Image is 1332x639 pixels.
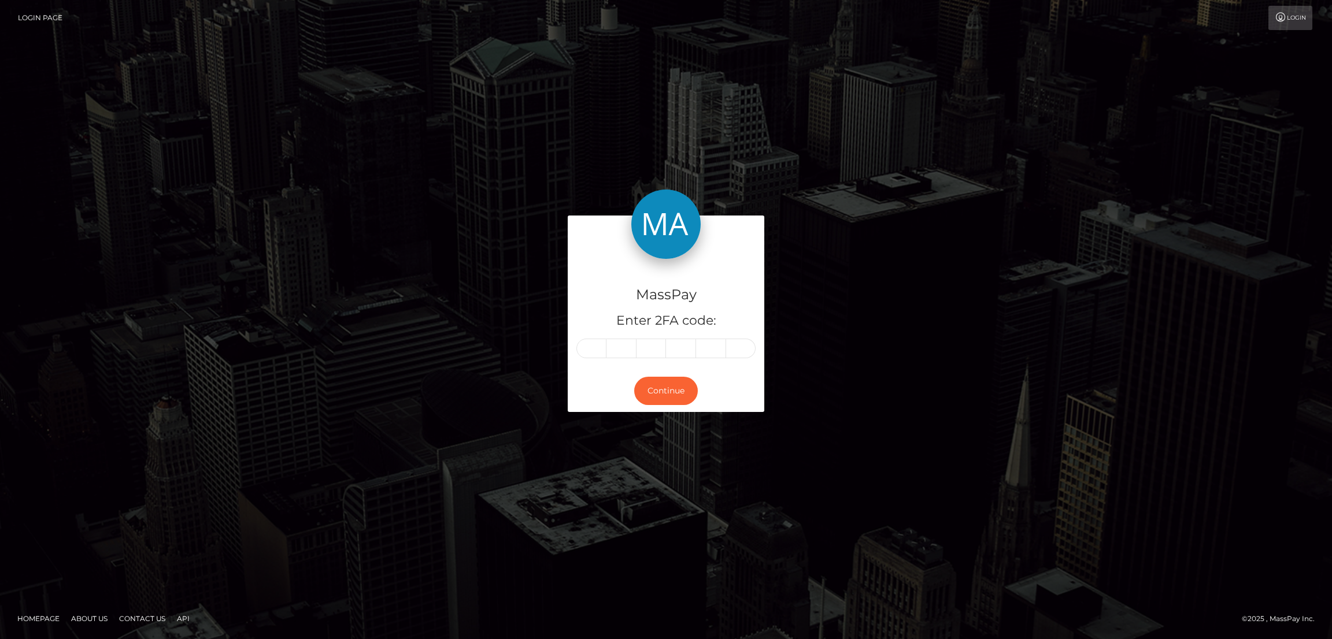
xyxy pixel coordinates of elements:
a: Homepage [13,610,64,627]
a: Contact Us [114,610,170,627]
a: Login Page [18,6,62,30]
div: © 2025 , MassPay Inc. [1242,612,1323,625]
img: MassPay [631,190,701,259]
h5: Enter 2FA code: [576,312,756,330]
h4: MassPay [576,285,756,305]
a: API [172,610,194,627]
button: Continue [634,377,698,405]
a: Login [1268,6,1312,30]
a: About Us [66,610,112,627]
